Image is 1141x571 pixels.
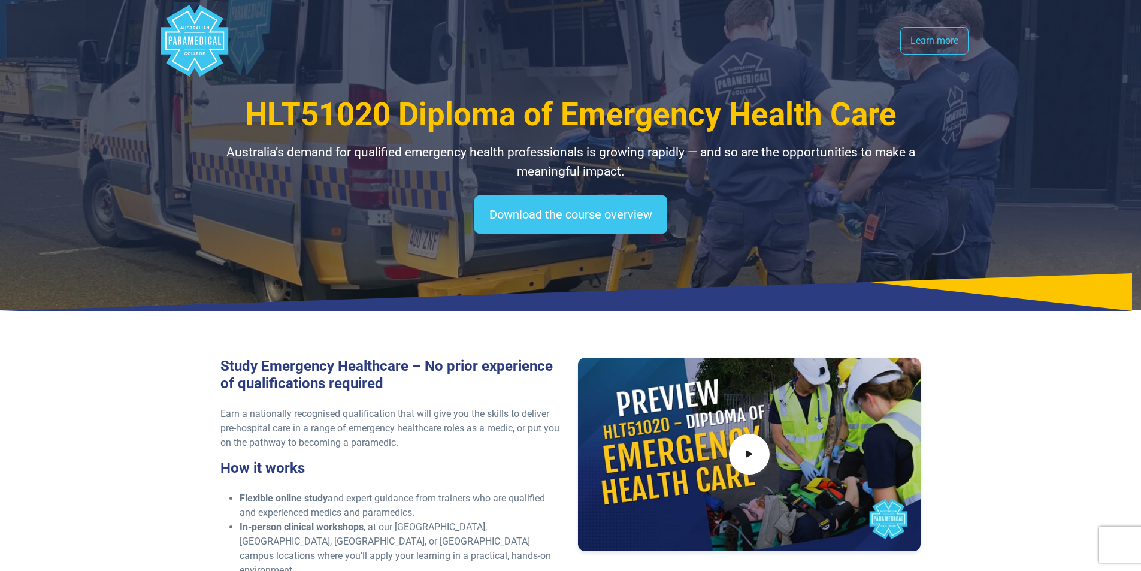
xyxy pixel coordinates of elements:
[474,195,667,234] a: Download the course overview
[240,521,364,533] strong: In-person clinical workshops
[220,358,564,392] h3: Study Emergency Healthcare – No prior experience of qualifications required
[220,460,564,477] h3: How it works
[245,96,897,133] span: HLT51020 Diploma of Emergency Health Care
[220,407,564,450] p: Earn a nationally recognised qualification that will give you the skills to deliver pre-hospital ...
[240,493,328,504] strong: Flexible online study
[240,491,564,520] li: and expert guidance from trainers who are qualified and experienced medics and paramedics.
[220,143,921,181] p: Australia’s demand for qualified emergency health professionals is growing rapidly — and so are t...
[900,27,969,55] a: Learn more
[159,5,231,77] div: Australian Paramedical College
